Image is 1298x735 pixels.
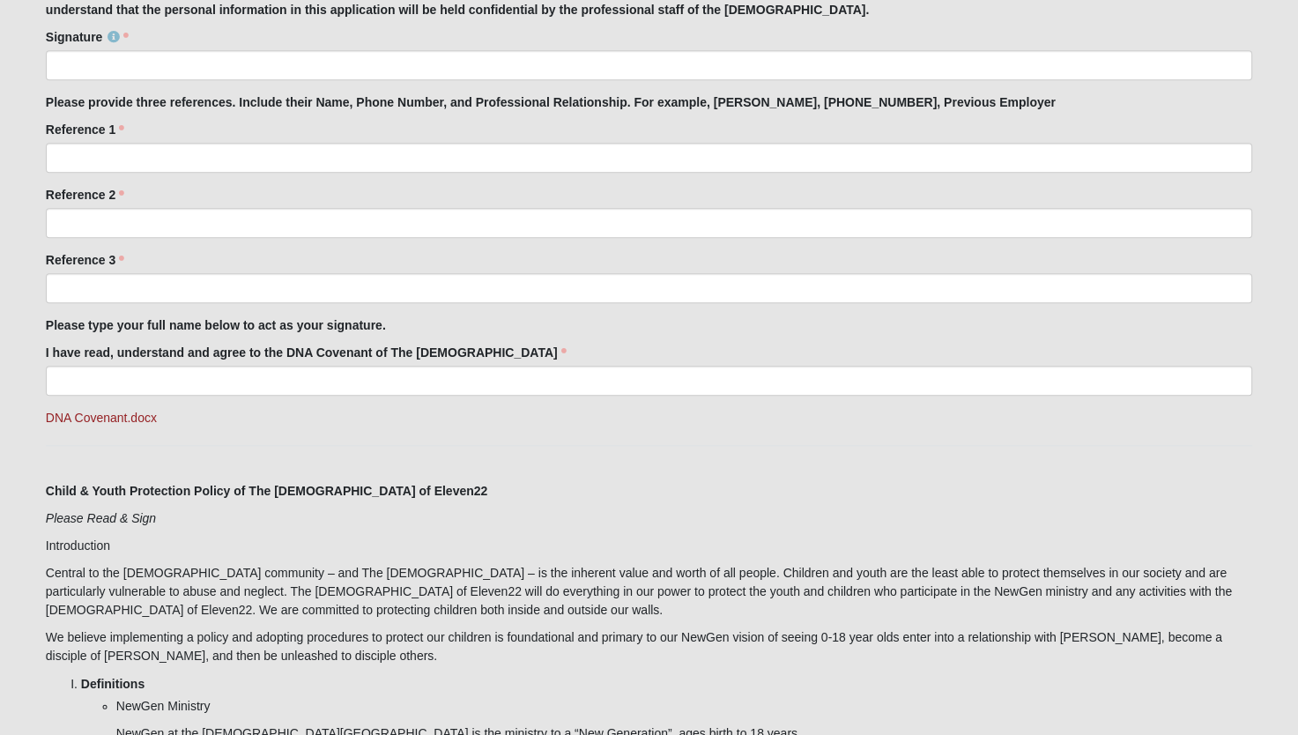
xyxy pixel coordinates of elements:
p: Introduction [46,537,1252,555]
p: NewGen Ministry [116,697,1252,716]
label: Reference 1 [46,121,124,138]
p: We believe implementing a policy and adopting procedures to protect our children is foundational ... [46,628,1252,665]
label: Reference 3 [46,251,124,269]
strong: Please type your full name below to act as your signature. [46,318,386,332]
i: Please Read & Sign [46,511,156,525]
label: Reference 2 [46,186,124,204]
p: Central to the [DEMOGRAPHIC_DATA] community – and The [DEMOGRAPHIC_DATA] – is the inherent value ... [46,564,1252,620]
label: I have read, understand and agree to the DNA Covenant of The [DEMOGRAPHIC_DATA] [46,344,567,361]
label: Signature [46,28,130,46]
a: DNA Covenant.docx [46,411,157,425]
strong: Please provide three references. Include their Name, Phone Number, and Professional Relationship.... [46,95,1056,109]
h5: Definitions [81,677,1252,692]
strong: Child & Youth Protection Policy of The [DEMOGRAPHIC_DATA] of Eleven22 [46,484,487,498]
